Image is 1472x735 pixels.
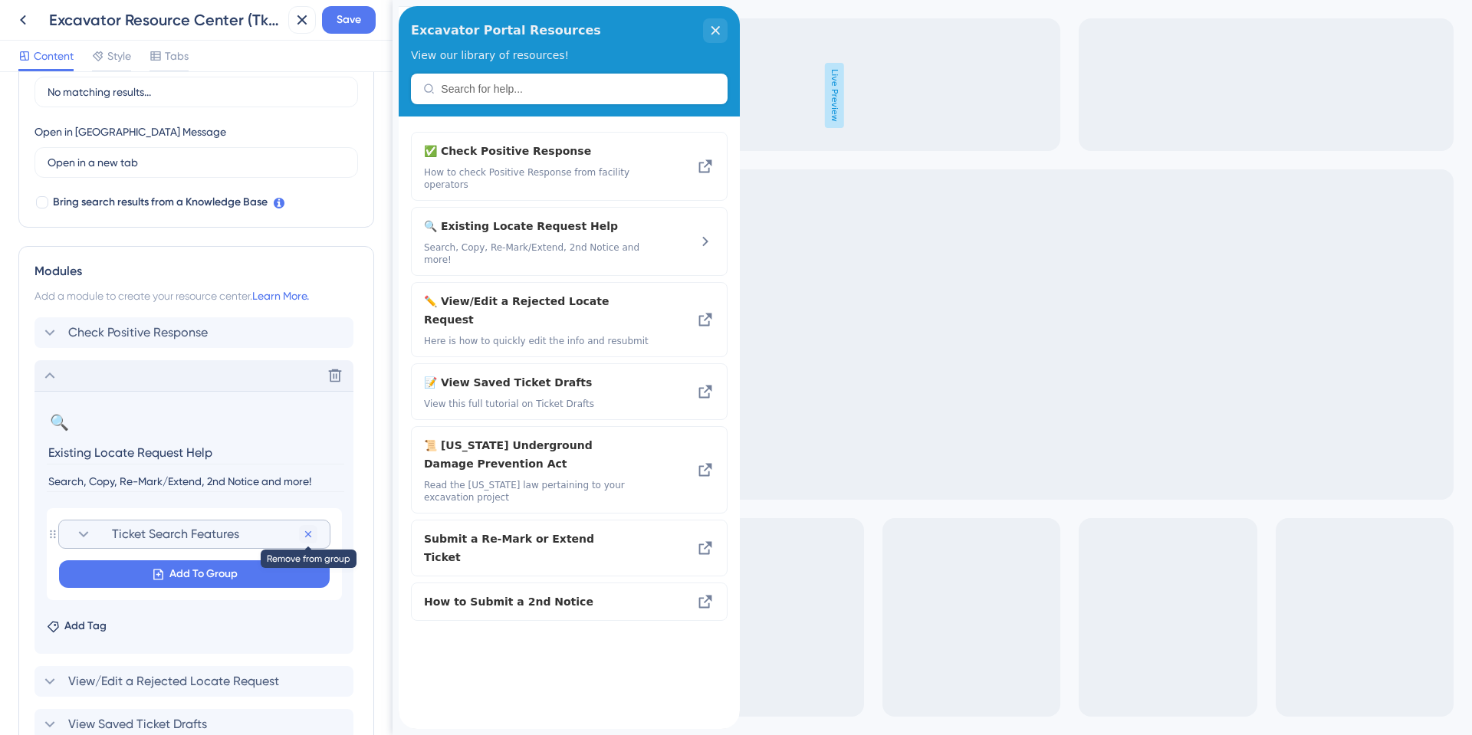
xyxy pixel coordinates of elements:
span: Here is how to quickly edit the info and resubmit [25,329,258,341]
div: Excavator Resource Center (Tkt Search) [49,9,282,31]
span: Add To Group [169,565,238,583]
div: Modules [34,262,358,281]
span: Excavator Resources [27,4,148,22]
span: Check Positive Response [68,323,208,342]
input: No matching results... [48,84,345,100]
div: How to Submit a 2nd Notice [25,586,258,605]
span: Content [34,47,74,65]
div: Oklahoma Underground Damage Prevention Act [25,430,258,497]
span: ✅ Check Positive Response [25,136,233,154]
span: Ticket Search Features [112,525,303,543]
input: Open in a new tab [48,154,345,171]
div: Check Positive Response [25,136,258,185]
span: View this full tutorial on Ticket Drafts [25,392,258,404]
span: Tabs [165,47,189,65]
span: Search, Copy, Re-Mark/Extend, 2nd Notice and more! [25,235,258,260]
span: Add Tag [64,617,107,635]
button: Add To Group [59,560,330,588]
span: Save [337,11,361,29]
div: View Saved Ticket Drafts [25,367,258,404]
span: Add a module to create your resource center. [34,290,252,302]
div: Ticket Search FeaturesRemove from group [59,520,330,548]
div: Submit a Re-Mark or Extend Ticket [25,523,258,560]
button: 🔍 [47,410,71,435]
span: View/Edit a Rejected Locate Request [68,672,279,691]
a: Learn More. [252,290,309,302]
div: View/Edit a Rejected Locate Request [25,286,258,341]
input: Description [47,471,344,492]
span: Submit a Re-Mark or Extend Ticket [25,523,233,560]
div: Check Positive Response [34,317,358,348]
span: Bring search results from a Knowledge Base [53,193,268,212]
span: ✏️ View/Edit a Rejected Locate Request [25,286,233,323]
button: Add Tag [47,617,107,635]
div: Existing Locate Request Help [25,211,258,260]
span: How to check Positive Response from facility operators [25,160,258,185]
span: Excavator Portal Resources [12,13,202,36]
div: 3 [158,8,163,20]
span: How to Submit a 2nd Notice [25,586,233,605]
div: close resource center [304,12,329,37]
span: Live Preview [432,63,452,128]
span: 📝 View Saved Ticket Drafts [25,367,233,386]
span: Read the [US_STATE] law pertaining to your excavation project [25,473,258,497]
div: View/Edit a Rejected Locate Request [34,666,358,697]
span: Style [107,47,131,65]
span: 📜 [US_STATE] Underground Damage Prevention Act [25,430,233,467]
input: Header [47,441,344,464]
div: Open in [GEOGRAPHIC_DATA] Message [34,123,226,141]
input: Search for help... [42,77,317,89]
span: View our library of resources! [12,43,170,55]
span: View Saved Ticket Drafts [68,715,207,733]
button: Save [322,6,376,34]
span: 🔍 Existing Locate Request Help [25,211,233,229]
